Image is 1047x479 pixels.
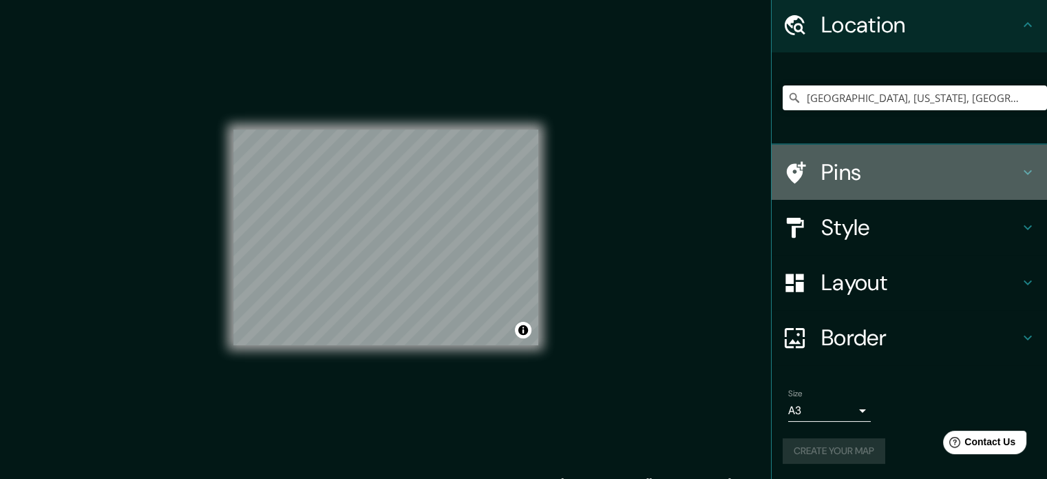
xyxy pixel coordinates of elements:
h4: Location [821,11,1019,39]
div: Border [772,310,1047,365]
label: Size [788,388,803,400]
div: Layout [772,255,1047,310]
input: Pick your city or area [783,85,1047,110]
div: Pins [772,145,1047,200]
button: Toggle attribution [515,322,531,338]
h4: Style [821,214,1019,241]
div: A3 [788,400,871,422]
h4: Layout [821,269,1019,296]
h4: Border [821,324,1019,351]
h4: Pins [821,159,1019,186]
div: Style [772,200,1047,255]
iframe: Help widget launcher [924,425,1032,464]
canvas: Map [233,130,538,345]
